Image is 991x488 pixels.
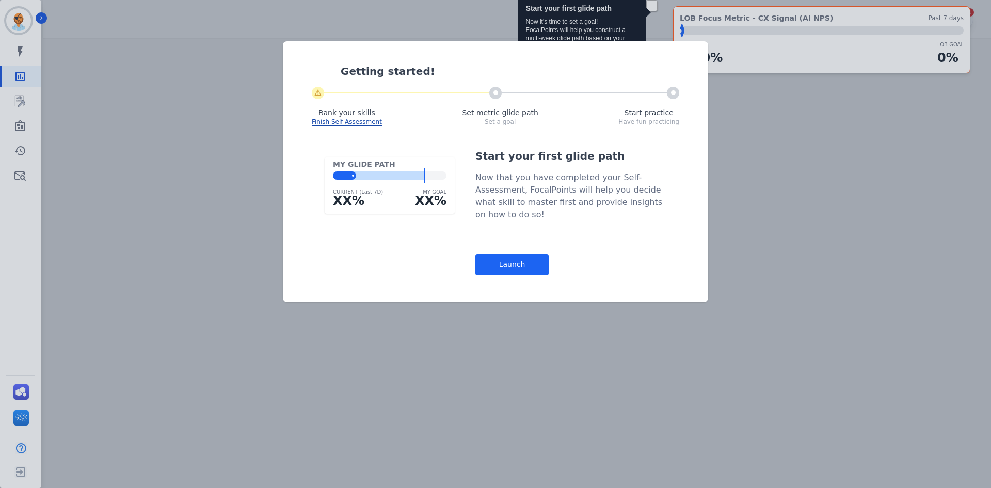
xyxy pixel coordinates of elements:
div: CURRENT (Last 7D) [333,188,383,196]
div: MY GLIDE PATH [333,159,446,169]
div: XX% [333,193,383,209]
div: Start practice [618,107,679,118]
div: XX% [415,193,446,209]
div: Launch [475,254,549,275]
div: Start your first glide path [475,149,666,163]
span: Finish Self-Assessment [312,118,382,126]
div: MY GOAL [415,188,446,196]
div: Have fun practicing [618,118,679,126]
div: Getting started! [341,64,679,78]
div: Now that you have completed your Self-Assessment, FocalPoints will help you decide what skill to ... [475,171,666,221]
div: Set metric glide path [462,107,538,118]
div: Set a goal [462,118,538,126]
div: Rank your skills [312,107,382,118]
div: ⚠ [312,87,324,99]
